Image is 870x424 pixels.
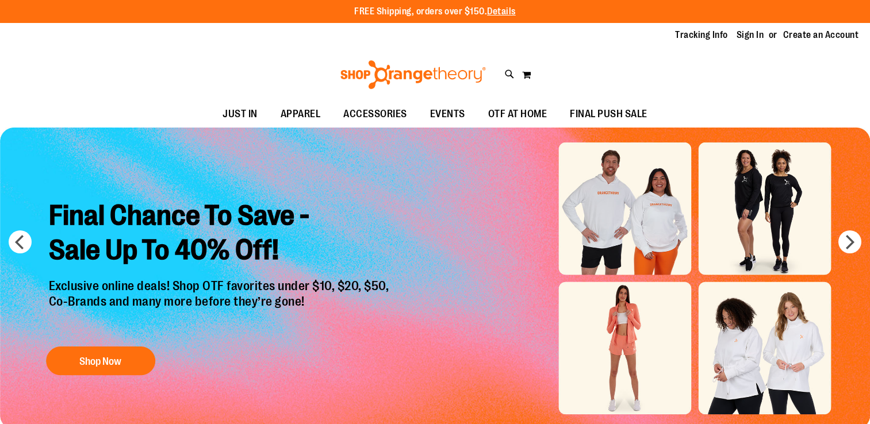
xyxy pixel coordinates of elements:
[419,101,477,128] a: EVENTS
[783,29,859,41] a: Create an Account
[477,101,559,128] a: OTF AT HOME
[488,101,547,127] span: OTF AT HOME
[570,101,647,127] span: FINAL PUSH SALE
[46,346,155,375] button: Shop Now
[332,101,419,128] a: ACCESSORIES
[40,190,401,279] h2: Final Chance To Save - Sale Up To 40% Off!
[269,101,332,128] a: APPAREL
[487,6,516,17] a: Details
[343,101,407,127] span: ACCESSORIES
[354,5,516,18] p: FREE Shipping, orders over $150.
[223,101,258,127] span: JUST IN
[838,230,861,253] button: next
[211,101,269,128] a: JUST IN
[430,101,465,127] span: EVENTS
[339,60,488,89] img: Shop Orangetheory
[675,29,728,41] a: Tracking Info
[40,279,401,336] p: Exclusive online deals! Shop OTF favorites under $10, $20, $50, Co-Brands and many more before th...
[281,101,321,127] span: APPAREL
[737,29,764,41] a: Sign In
[558,101,659,128] a: FINAL PUSH SALE
[9,230,32,253] button: prev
